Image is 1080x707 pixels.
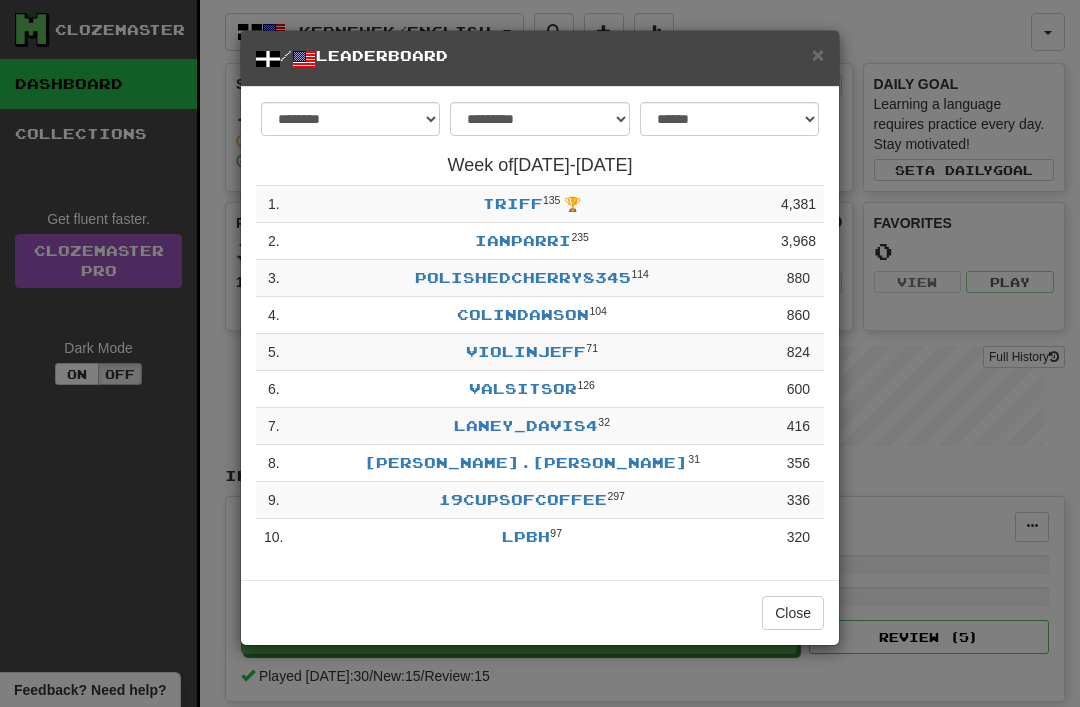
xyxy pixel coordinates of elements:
[256,445,291,482] td: 8 .
[483,195,543,212] a: triff
[469,380,577,397] a: Valsitsor
[812,43,824,66] span: ×
[598,416,610,428] sup: Level 32
[577,379,595,391] sup: Level 126
[256,223,291,260] td: 2 .
[256,156,824,176] h4: Week of [DATE] - [DATE]
[466,343,586,360] a: violinjeff
[688,453,700,465] sup: Level 31
[502,528,550,545] a: lpbh
[454,417,598,434] a: Laney_Davis4
[773,371,824,408] td: 600
[773,334,824,371] td: 824
[256,482,291,519] td: 9 .
[256,297,291,334] td: 4 .
[475,232,571,249] a: ianparri
[773,223,824,260] td: 3,968
[773,519,824,556] td: 320
[589,305,607,317] sup: Level 104
[607,490,625,502] sup: Level 297
[762,596,824,630] button: Close
[256,186,291,223] td: 1 .
[773,482,824,519] td: 336
[571,231,589,243] sup: Level 235
[256,334,291,371] td: 5 .
[256,260,291,297] td: 3 .
[773,260,824,297] td: 880
[256,519,291,556] td: 10 .
[773,186,824,223] td: 4,381
[631,268,649,280] sup: Level 114
[773,408,824,445] td: 416
[256,408,291,445] td: 7 .
[550,527,562,539] sup: Level 97
[773,297,824,334] td: 860
[256,371,291,408] td: 6 .
[543,194,561,206] sup: Level 135
[564,196,581,212] span: 🏆
[415,269,631,286] a: PolishedCherry8345
[364,454,688,471] a: [PERSON_NAME].[PERSON_NAME]
[773,445,824,482] td: 356
[439,491,607,508] a: 19cupsofcoffee
[586,342,598,354] sup: Level 71
[812,44,824,65] button: Close
[457,306,589,323] a: ColinDawson
[256,46,824,71] h5: / Leaderboard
